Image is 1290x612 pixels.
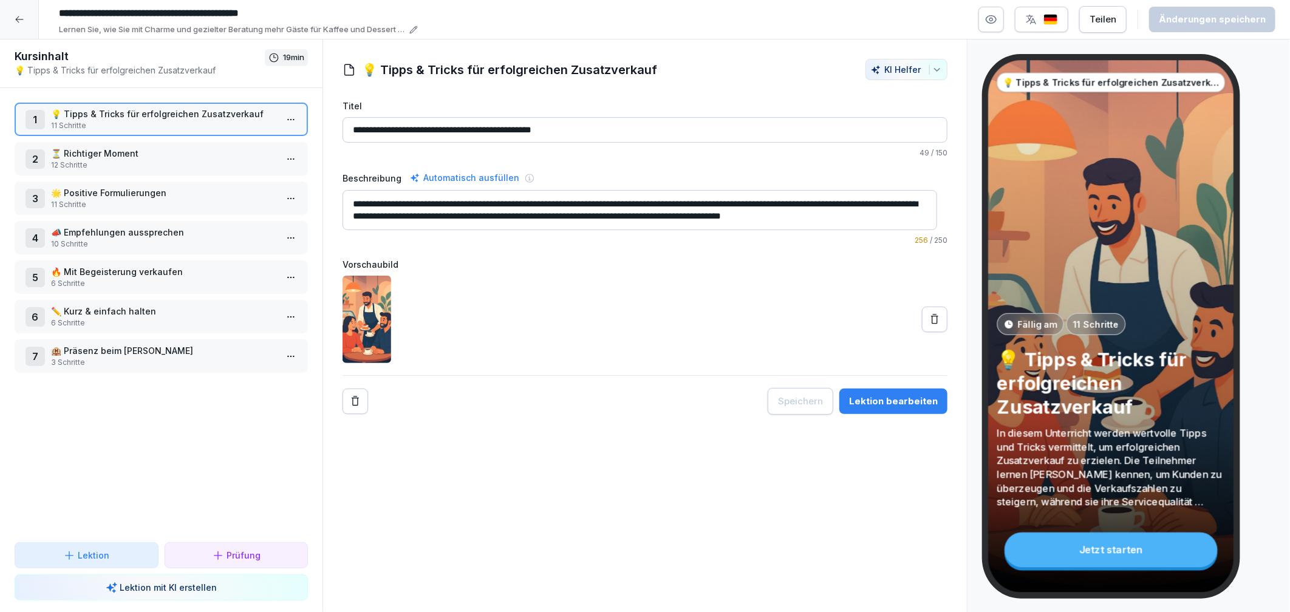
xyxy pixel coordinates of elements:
div: Speichern [778,395,823,408]
p: Lernen Sie, wie Sie mit Charme und gezielter Beratung mehr Gäste für Kaffee und Dessert begeister... [59,24,406,36]
button: Lektion [15,542,159,568]
span: 256 [915,236,928,245]
p: Lektion [78,549,109,562]
p: 11 Schritte [51,120,276,131]
p: 🔥 Mit Begeisterung verkaufen [51,265,276,278]
div: 5🔥 Mit Begeisterung verkaufen6 Schritte [15,260,308,294]
p: 🏨 Präsenz beim [PERSON_NAME] [51,344,276,357]
img: de.svg [1043,14,1058,25]
p: 🌟 Positive Formulierungen [51,186,276,199]
button: KI Helfer [865,59,947,80]
p: ⏳ Richtiger Moment [51,147,276,160]
p: ✏️ Kurz & einfach halten [51,305,276,318]
p: 💡 Tipps & Tricks für erfolgreichen Zusatzverkauf [15,64,265,76]
p: Prüfung [227,549,261,562]
label: Titel [343,100,947,112]
div: 7 [26,347,45,366]
p: 💡 Tipps & Tricks für erfolgreichen Zusatzverkauf [997,347,1225,418]
div: 6✏️ Kurz & einfach halten6 Schritte [15,300,308,333]
div: 1 [26,110,45,129]
div: 2 [26,149,45,169]
div: Lektion bearbeiten [849,395,938,408]
p: / 250 [343,235,947,246]
p: 19 min [283,52,304,64]
button: Lektion bearbeiten [839,389,947,414]
div: 2⏳ Richtiger Moment12 Schritte [15,142,308,175]
div: 7🏨 Präsenz beim [PERSON_NAME]3 Schritte [15,339,308,373]
div: KI Helfer [871,64,942,75]
p: 6 Schritte [51,318,276,328]
p: 12 Schritte [51,160,276,171]
label: Beschreibung [343,172,401,185]
p: 11 Schritte [1073,318,1119,331]
button: Änderungen speichern [1149,7,1275,32]
p: 11 Schritte [51,199,276,210]
div: Änderungen speichern [1159,13,1266,26]
h1: 💡 Tipps & Tricks für erfolgreichen Zusatzverkauf [362,61,657,79]
div: 5 [26,268,45,287]
p: Lektion mit KI erstellen [120,581,217,594]
button: Prüfung [165,542,309,568]
div: 4 [26,228,45,248]
p: 6 Schritte [51,278,276,289]
div: 1💡 Tipps & Tricks für erfolgreichen Zusatzverkauf11 Schritte [15,103,308,136]
span: 49 [920,148,929,157]
div: 6 [26,307,45,327]
h1: Kursinhalt [15,49,265,64]
div: 3🌟 Positive Formulierungen11 Schritte [15,182,308,215]
div: Jetzt starten [1005,532,1218,568]
p: 💡 Tipps & Tricks für erfolgreichen Zusatzverkauf [51,107,276,120]
button: Remove [343,389,368,414]
p: 📣 Empfehlungen aussprechen [51,226,276,239]
p: 10 Schritte [51,239,276,250]
p: 💡 Tipps & Tricks für erfolgreichen Zusatzverkauf [1003,76,1220,89]
div: 3 [26,189,45,208]
button: Teilen [1079,6,1127,33]
button: Lektion mit KI erstellen [15,574,308,600]
img: crgwte2injguj47ohshxewol.png [343,276,391,363]
div: Teilen [1090,13,1116,26]
label: Vorschaubild [343,258,947,271]
p: In diesem Unterricht werden wertvolle Tipps und Tricks vermittelt, um erfolgreichen Zusatzverkauf... [997,426,1225,509]
p: Fällig am [1018,318,1057,331]
div: Automatisch ausfüllen [408,171,522,185]
div: 4📣 Empfehlungen aussprechen10 Schritte [15,221,308,254]
p: / 150 [343,148,947,158]
button: Speichern [768,388,833,415]
p: 3 Schritte [51,357,276,368]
